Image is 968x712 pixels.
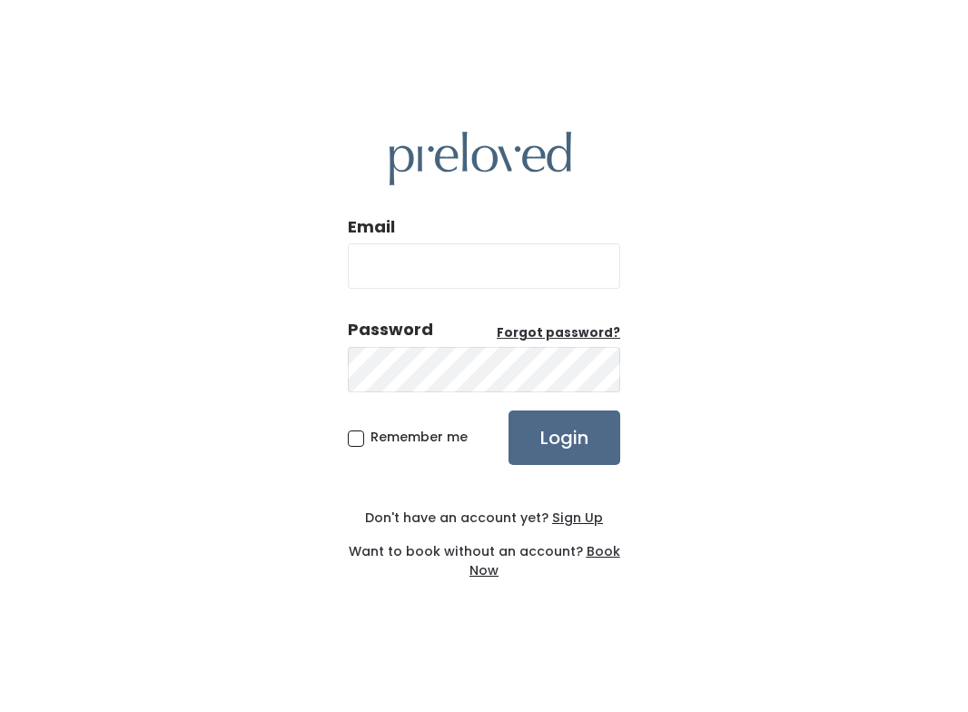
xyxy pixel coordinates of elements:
a: Book Now [469,542,620,579]
u: Sign Up [552,509,603,527]
span: Remember me [370,428,468,446]
div: Want to book without an account? [348,528,620,580]
u: Forgot password? [497,324,620,341]
div: Don't have an account yet? [348,509,620,528]
a: Sign Up [548,509,603,527]
input: Login [509,410,620,465]
a: Forgot password? [497,324,620,342]
img: preloved logo [390,132,571,185]
label: Email [348,215,395,239]
div: Password [348,318,433,341]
